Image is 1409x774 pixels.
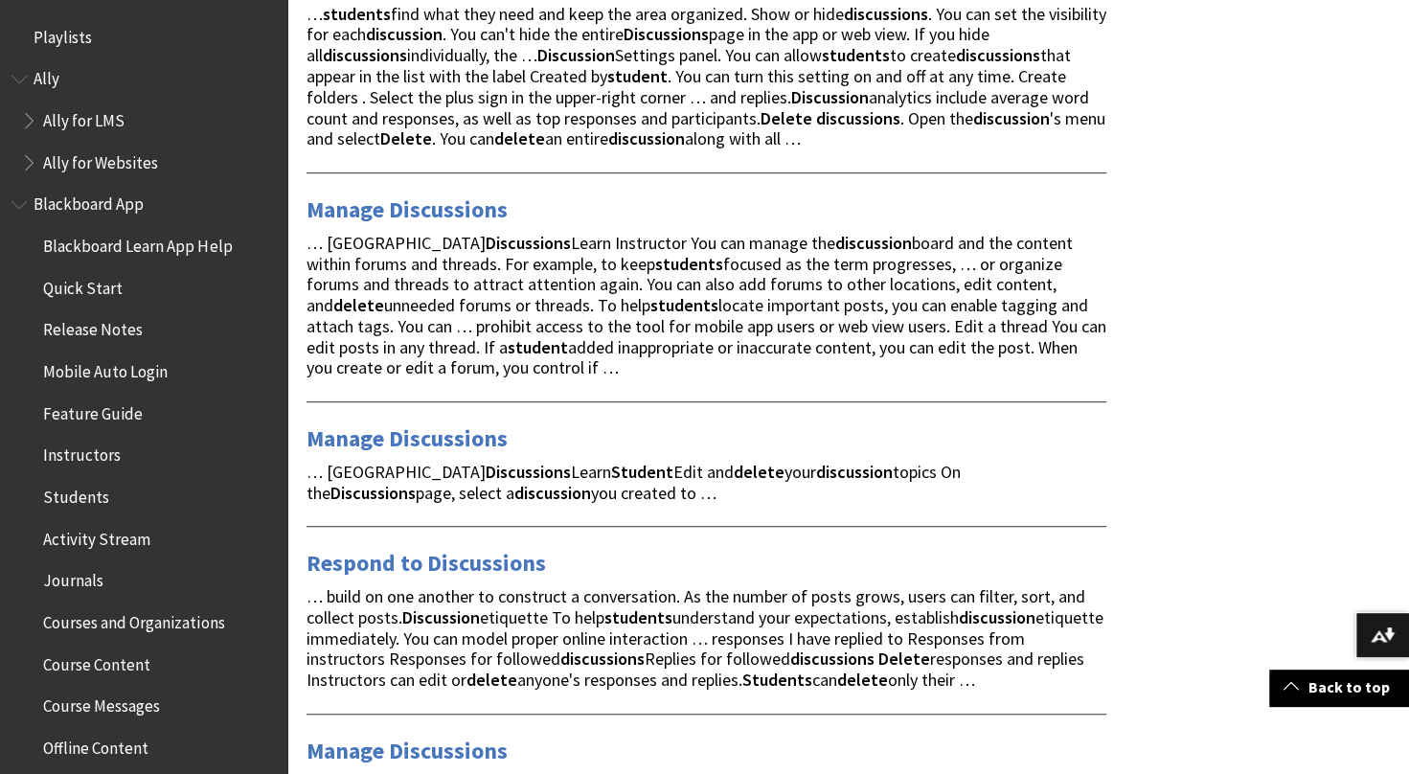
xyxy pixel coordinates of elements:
[307,736,508,766] a: Manage Discussions
[307,585,1103,691] span: … build on one another to construct a conversation. As the number of posts grows, users can filte...
[514,482,591,504] strong: discussion
[307,232,1106,379] span: … [GEOGRAPHIC_DATA] Learn Instructor You can manage the board and the content within forums and t...
[43,691,160,717] span: Course Messages
[1269,670,1409,705] a: Back to top
[494,127,545,149] strong: delete
[43,565,103,591] span: Journals
[791,86,869,108] strong: Discussion
[608,127,685,149] strong: discussion
[655,253,723,275] strong: students
[835,232,912,254] strong: discussion
[307,3,1106,150] span: … find what they need and keep the area organized. Show or hide . You can set the visibility for ...
[742,669,812,691] strong: Students
[43,606,224,632] span: Courses and Organizations
[959,606,1035,628] strong: discussion
[607,65,668,87] strong: student
[307,423,508,454] a: Manage Discussions
[837,669,888,691] strong: delete
[11,21,276,54] nav: Book outline for Playlists
[11,63,276,179] nav: Book outline for Anthology Ally Help
[43,272,123,298] span: Quick Start
[650,294,718,316] strong: students
[816,461,893,483] strong: discussion
[43,440,121,466] span: Instructors
[323,3,391,25] strong: students
[43,398,143,423] span: Feature Guide
[34,189,144,215] span: Blackboard App
[307,548,546,579] a: Respond to Discussions
[380,127,432,149] strong: Delete
[761,107,812,129] strong: Delete
[323,44,407,66] strong: discussions
[604,606,672,628] strong: students
[560,648,645,670] strong: discussions
[537,44,615,66] strong: Discussion
[34,63,59,89] span: Ally
[624,23,709,45] strong: Discussions
[878,648,930,670] strong: Delete
[43,355,168,381] span: Mobile Auto Login
[43,523,150,549] span: Activity Stream
[486,461,571,483] strong: Discussions
[43,230,232,256] span: Blackboard Learn App Help
[43,481,109,507] span: Students
[611,461,673,483] strong: Student
[34,21,92,47] span: Playlists
[822,44,890,66] strong: students
[790,648,875,670] strong: discussions
[973,107,1050,129] strong: discussion
[486,232,571,254] strong: Discussions
[508,336,568,358] strong: student
[366,23,443,45] strong: discussion
[402,606,480,628] strong: Discussion
[466,669,517,691] strong: delete
[43,104,125,130] span: Ally for LMS
[734,461,784,483] strong: delete
[43,732,148,758] span: Offline Content
[330,482,416,504] strong: Discussions
[43,314,143,340] span: Release Notes
[844,3,928,25] strong: discussions
[43,147,158,172] span: Ally for Websites
[816,107,900,129] strong: discussions
[956,44,1040,66] strong: discussions
[307,194,508,225] a: Manage Discussions
[333,294,384,316] strong: delete
[307,461,961,504] span: … [GEOGRAPHIC_DATA] Learn Edit and your topics On the page, select a you created to …
[43,649,150,674] span: Course Content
